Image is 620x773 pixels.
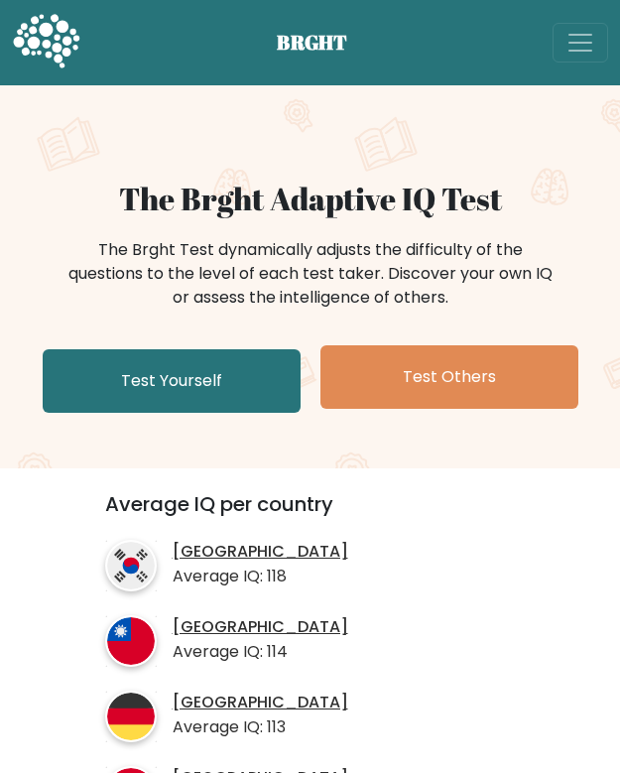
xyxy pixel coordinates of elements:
[173,693,348,713] a: [GEOGRAPHIC_DATA]
[62,238,558,310] div: The Brght Test dynamically adjusts the difficulty of the questions to the level of each test take...
[320,345,578,409] a: Test Others
[43,349,301,413] a: Test Yourself
[173,640,348,664] p: Average IQ: 114
[277,28,372,58] span: BRGHT
[105,615,157,667] img: country
[173,617,348,638] a: [GEOGRAPHIC_DATA]
[105,540,157,591] img: country
[173,565,348,588] p: Average IQ: 118
[12,181,608,218] h1: The Brght Adaptive IQ Test
[105,691,157,742] img: country
[173,715,348,739] p: Average IQ: 113
[105,492,516,532] h3: Average IQ per country
[553,23,608,63] button: Toggle navigation
[173,542,348,563] a: [GEOGRAPHIC_DATA]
